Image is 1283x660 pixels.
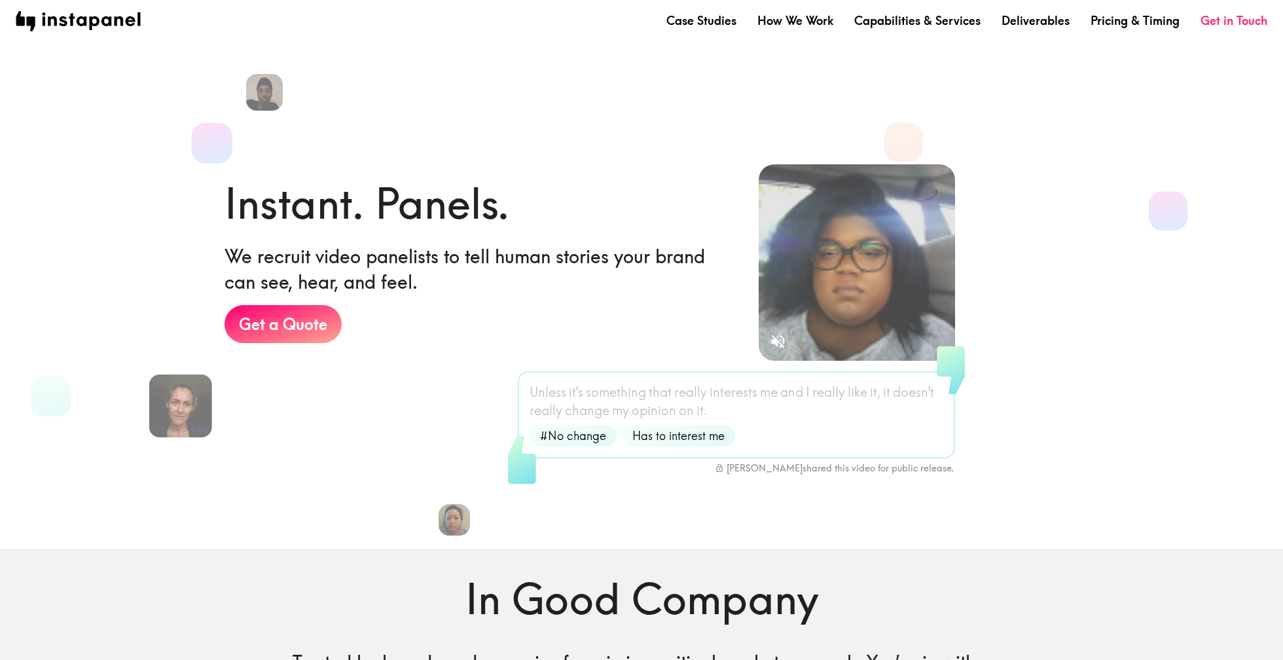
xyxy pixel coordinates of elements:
span: on [679,401,694,420]
span: doesn't [893,383,934,401]
span: really [812,383,845,401]
img: Devon [246,74,283,111]
span: it [883,383,890,401]
span: I [806,383,810,401]
button: Sound is off [764,327,792,356]
h6: We recruit video panelists to tell human stories your brand can see, hear, and feel. [225,244,738,295]
span: #No change [532,428,614,444]
span: and [780,383,803,401]
img: Lisa [439,504,470,536]
span: interests [710,383,757,401]
a: Case Studies [666,12,736,29]
span: really [530,401,562,420]
h1: In Good Company [264,570,1019,629]
span: it, [870,383,880,401]
h1: Instant. Panels. [225,174,509,233]
span: that [649,383,672,401]
img: instapanel [16,11,141,31]
span: something [586,383,646,401]
div: [PERSON_NAME] shared this video for public release. [715,462,954,474]
span: like [848,383,867,401]
a: Pricing & Timing [1091,12,1180,29]
span: opinion [632,401,676,420]
a: Deliverables [1002,12,1070,29]
img: Giannina [149,375,211,437]
a: How We Work [757,12,833,29]
span: really [674,383,707,401]
span: Has to interest me [624,428,732,444]
span: change [565,401,609,420]
span: it's [569,383,583,401]
a: Capabilities & Services [854,12,981,29]
span: my [612,401,629,420]
a: Get a Quote [225,305,342,343]
span: Unless [530,383,566,401]
a: Get in Touch [1201,12,1267,29]
span: me [760,383,778,401]
span: it. [696,401,708,420]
